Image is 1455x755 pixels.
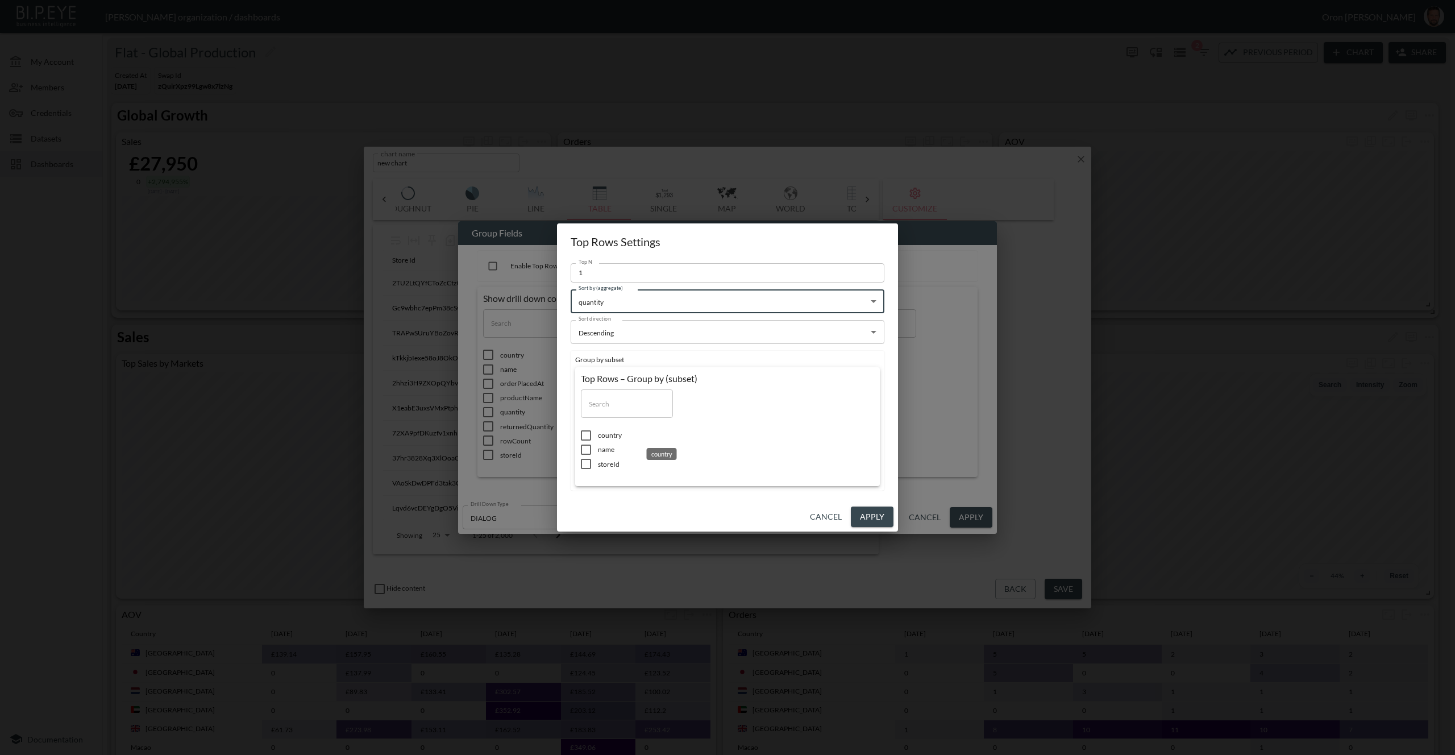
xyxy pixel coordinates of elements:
span: Descending [579,329,614,337]
label: Sort direction [579,315,611,322]
div: country [647,448,677,460]
span: quantity [579,298,604,306]
div: Group by subset [575,355,880,364]
label: Sort by (aggregate) [579,284,623,292]
span: storeId [598,459,729,469]
h2: Top Rows Settings [557,223,898,260]
label: Top N [579,258,592,266]
input: Search [581,389,673,418]
button: Apply [851,507,893,528]
div: Top Rows – Group by (subset) [581,373,729,384]
span: country [598,430,729,440]
button: Cancel [805,507,846,528]
span: name [598,445,729,454]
